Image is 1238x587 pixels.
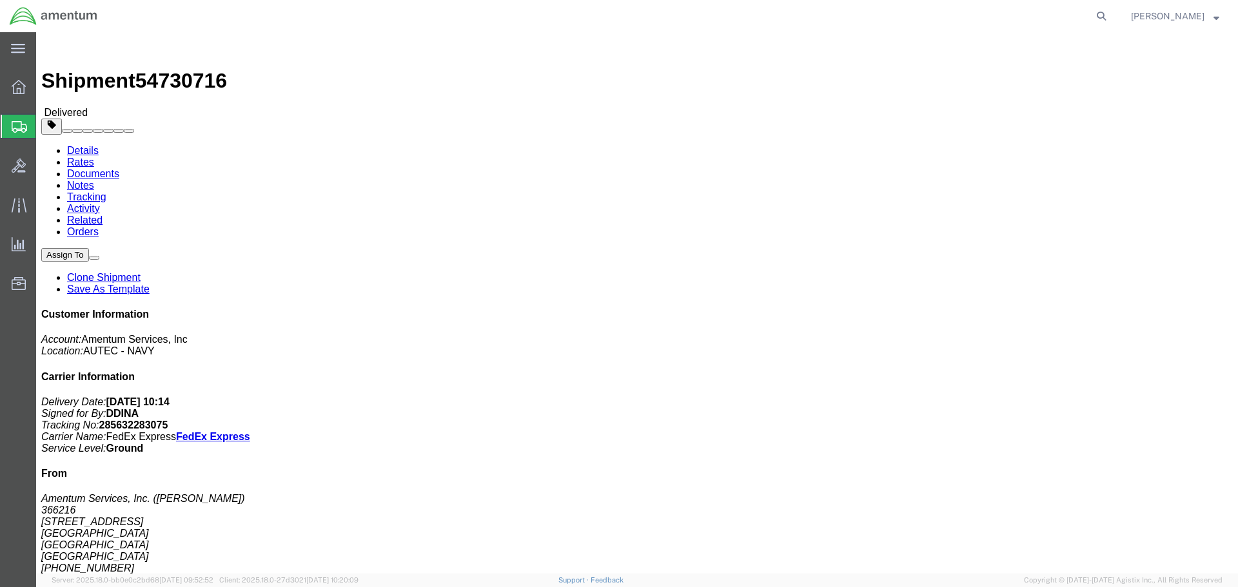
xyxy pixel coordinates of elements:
iframe: FS Legacy Container [36,32,1238,573]
span: Copyright © [DATE]-[DATE] Agistix Inc., All Rights Reserved [1024,575,1223,586]
span: Client: 2025.18.0-27d3021 [219,576,359,584]
a: Feedback [591,576,624,584]
a: Support [558,576,591,584]
button: [PERSON_NAME] [1130,8,1220,24]
span: [DATE] 09:52:52 [159,576,213,584]
span: Ahmed Warraiat [1131,9,1204,23]
img: logo [9,6,98,26]
span: Server: 2025.18.0-bb0e0c2bd68 [52,576,213,584]
span: [DATE] 10:20:09 [306,576,359,584]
